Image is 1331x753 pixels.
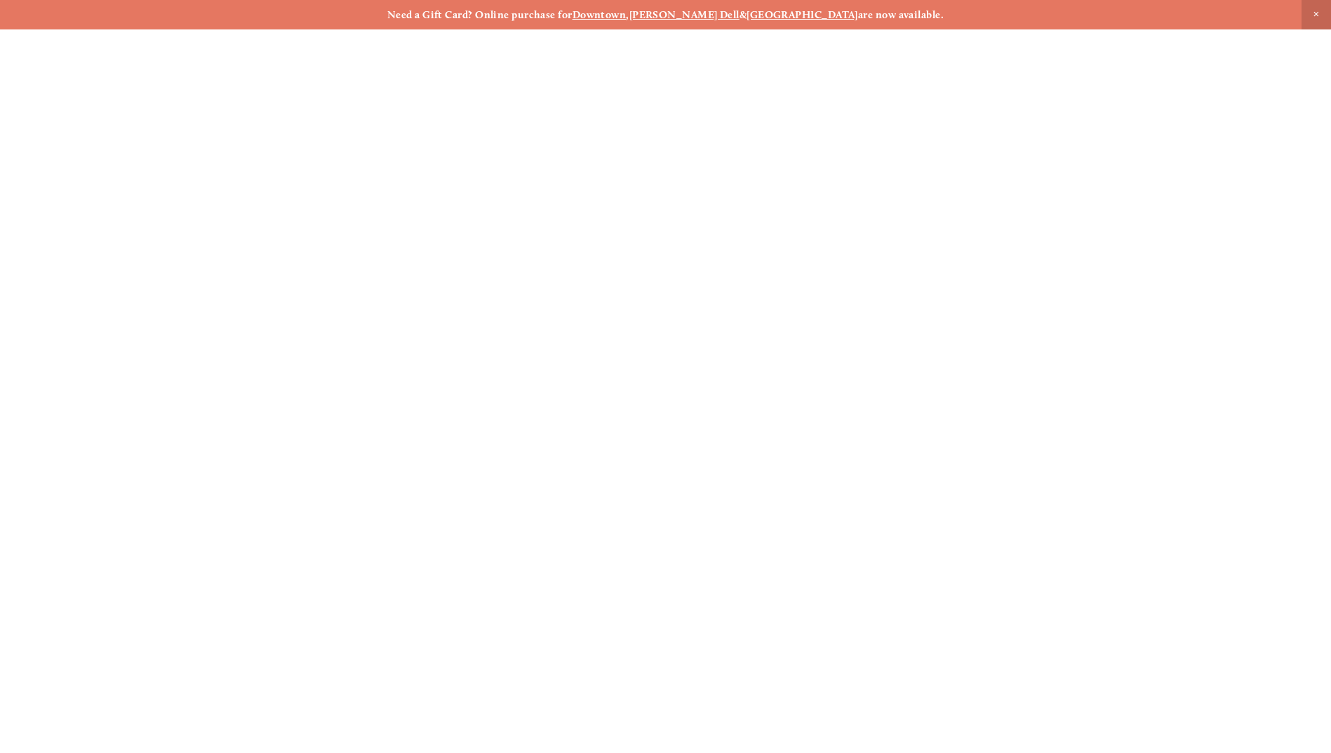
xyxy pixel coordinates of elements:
[629,8,740,21] a: [PERSON_NAME] Dell
[573,8,627,21] a: Downtown
[740,8,747,21] strong: &
[858,8,944,21] strong: are now available.
[387,8,573,21] strong: Need a Gift Card? Online purchase for
[626,8,629,21] strong: ,
[747,8,858,21] a: [GEOGRAPHIC_DATA]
